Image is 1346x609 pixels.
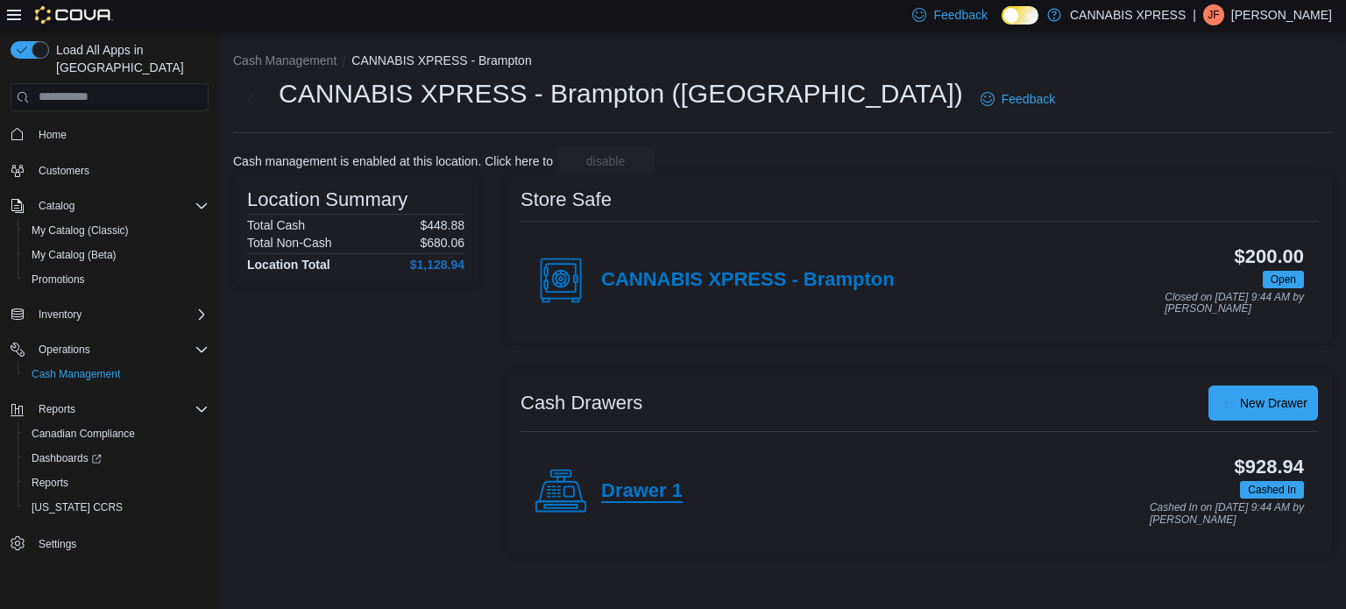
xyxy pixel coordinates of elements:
span: My Catalog (Classic) [32,223,129,237]
span: disable [586,152,625,170]
span: Catalog [32,195,209,216]
h3: Cash Drawers [521,393,642,414]
span: Feedback [1002,90,1055,108]
span: Reports [39,402,75,416]
h3: $928.94 [1235,457,1304,478]
a: Canadian Compliance [25,423,142,444]
span: My Catalog (Beta) [25,244,209,266]
p: Cashed In on [DATE] 9:44 AM by [PERSON_NAME] [1150,502,1304,526]
h4: CANNABIS XPRESS - Brampton [601,269,895,292]
a: Feedback [974,81,1062,117]
button: [US_STATE] CCRS [18,495,216,520]
a: Dashboards [18,446,216,471]
button: Catalog [32,195,81,216]
button: CANNABIS XPRESS - Brampton [351,53,531,67]
button: Customers [4,158,216,183]
span: Customers [39,164,89,178]
h3: Store Safe [521,189,612,210]
span: [US_STATE] CCRS [32,500,123,514]
span: Inventory [39,308,81,322]
span: Canadian Compliance [32,427,135,441]
button: Catalog [4,194,216,218]
button: Inventory [4,302,216,327]
span: Promotions [32,273,85,287]
span: New Drawer [1240,394,1307,412]
span: My Catalog (Beta) [32,248,117,262]
p: $448.88 [420,218,464,232]
a: Settings [32,534,83,555]
p: CANNABIS XPRESS [1070,4,1186,25]
span: My Catalog (Classic) [25,220,209,241]
h6: Total Non-Cash [247,236,332,250]
span: Settings [39,537,76,551]
button: My Catalog (Classic) [18,218,216,243]
nav: An example of EuiBreadcrumbs [233,52,1332,73]
span: Cashed In [1240,481,1304,499]
h4: $1,128.94 [410,258,464,272]
button: New Drawer [1208,386,1318,421]
a: Home [32,124,74,145]
span: Canadian Compliance [25,423,209,444]
span: Reports [32,476,68,490]
a: My Catalog (Classic) [25,220,136,241]
h3: $200.00 [1235,246,1304,267]
a: Reports [25,472,75,493]
button: Reports [18,471,216,495]
button: Operations [32,339,97,360]
span: Home [32,124,209,145]
p: $680.06 [420,236,464,250]
span: Washington CCRS [25,497,209,518]
img: Cova [35,6,113,24]
button: Cash Management [18,362,216,386]
span: Reports [32,399,209,420]
span: Open [1263,271,1304,288]
span: JF [1208,4,1219,25]
span: Operations [39,343,90,357]
button: Reports [4,397,216,421]
span: Dashboards [25,448,209,469]
span: Settings [32,532,209,554]
span: Load All Apps in [GEOGRAPHIC_DATA] [49,41,209,76]
a: [US_STATE] CCRS [25,497,130,518]
h4: Location Total [247,258,330,272]
span: Inventory [32,304,209,325]
button: Reports [32,399,82,420]
p: [PERSON_NAME] [1231,4,1332,25]
button: Promotions [18,267,216,292]
span: Promotions [25,269,209,290]
button: Inventory [32,304,89,325]
button: Home [4,122,216,147]
button: disable [556,147,655,175]
p: Closed on [DATE] 9:44 AM by [PERSON_NAME] [1165,292,1304,315]
a: My Catalog (Beta) [25,244,124,266]
span: Customers [32,159,209,181]
p: Cash management is enabled at this location. Click here to [233,154,553,168]
span: Open [1271,272,1296,287]
span: Feedback [933,6,987,24]
p: | [1193,4,1196,25]
span: Cashed In [1248,482,1296,498]
a: Dashboards [25,448,109,469]
span: Cash Management [25,364,209,385]
span: Catalog [39,199,74,213]
a: Promotions [25,269,92,290]
span: Reports [25,472,209,493]
button: Cash Management [233,53,336,67]
input: Dark Mode [1002,6,1038,25]
h4: Drawer 1 [601,480,683,503]
button: My Catalog (Beta) [18,243,216,267]
h6: Total Cash [247,218,305,232]
button: Settings [4,530,216,556]
button: Operations [4,337,216,362]
h3: Location Summary [247,189,407,210]
div: Jo Forbes [1203,4,1224,25]
button: Next [233,81,268,117]
a: Customers [32,160,96,181]
span: Cash Management [32,367,120,381]
span: Home [39,128,67,142]
a: Cash Management [25,364,127,385]
span: Dashboards [32,451,102,465]
button: Canadian Compliance [18,421,216,446]
h1: CANNABIS XPRESS - Brampton ([GEOGRAPHIC_DATA]) [279,76,963,111]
